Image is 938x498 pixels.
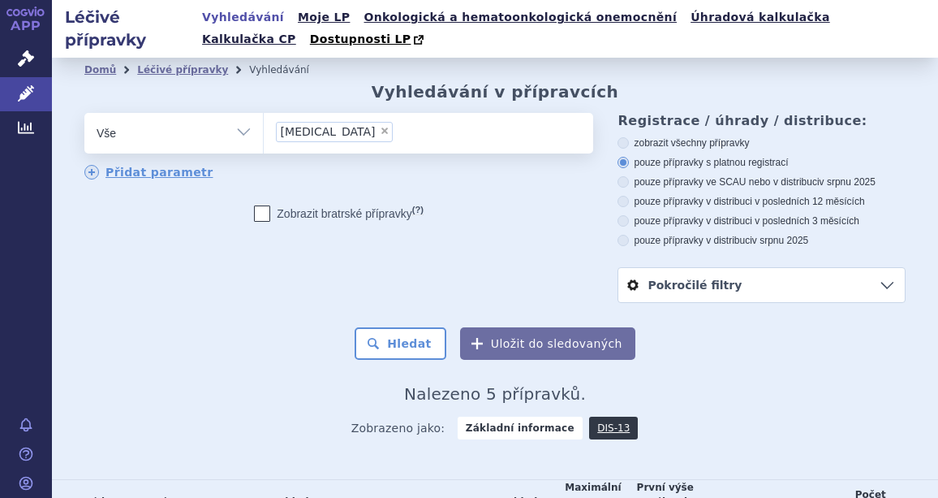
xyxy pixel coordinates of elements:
label: pouze přípravky v distribuci v posledních 12 měsících [617,195,906,208]
a: DIS-13 [589,417,638,440]
input: [MEDICAL_DATA] [398,121,407,141]
span: Nalezeno 5 přípravků. [404,384,586,404]
a: Úhradová kalkulačka [686,6,835,28]
a: Moje LP [293,6,355,28]
span: × [380,126,389,136]
h2: Vyhledávání v přípravcích [372,82,619,102]
a: Pokročilé filtry [618,268,905,302]
span: Zobrazeno jako: [351,417,445,440]
a: Vyhledávání [197,6,289,28]
abbr: (?) [412,205,424,215]
strong: Základní informace [458,417,583,440]
a: Léčivé přípravky [137,64,228,76]
label: pouze přípravky ve SCAU nebo v distribuci [617,175,906,188]
h3: Registrace / úhrady / distribuce: [617,113,906,128]
label: Zobrazit bratrské přípravky [254,206,424,222]
span: v srpnu 2025 [820,176,876,188]
button: Hledat [355,327,446,360]
label: pouze přípravky v distribuci v posledních 3 měsících [617,214,906,227]
li: Vyhledávání [249,58,330,82]
span: v srpnu 2025 [752,235,808,246]
label: zobrazit všechny přípravky [617,136,906,149]
span: Dostupnosti LP [310,32,411,45]
a: Kalkulačka CP [197,28,301,50]
button: Uložit do sledovaných [460,327,635,360]
a: Dostupnosti LP [305,28,432,51]
a: Domů [84,64,116,76]
label: pouze přípravky v distribuci [617,234,906,247]
label: pouze přípravky s platnou registrací [617,156,906,169]
a: Přidat parametr [84,165,213,180]
span: [MEDICAL_DATA] [281,126,376,137]
a: Onkologická a hematoonkologická onemocnění [359,6,682,28]
h2: Léčivé přípravky [52,6,197,51]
